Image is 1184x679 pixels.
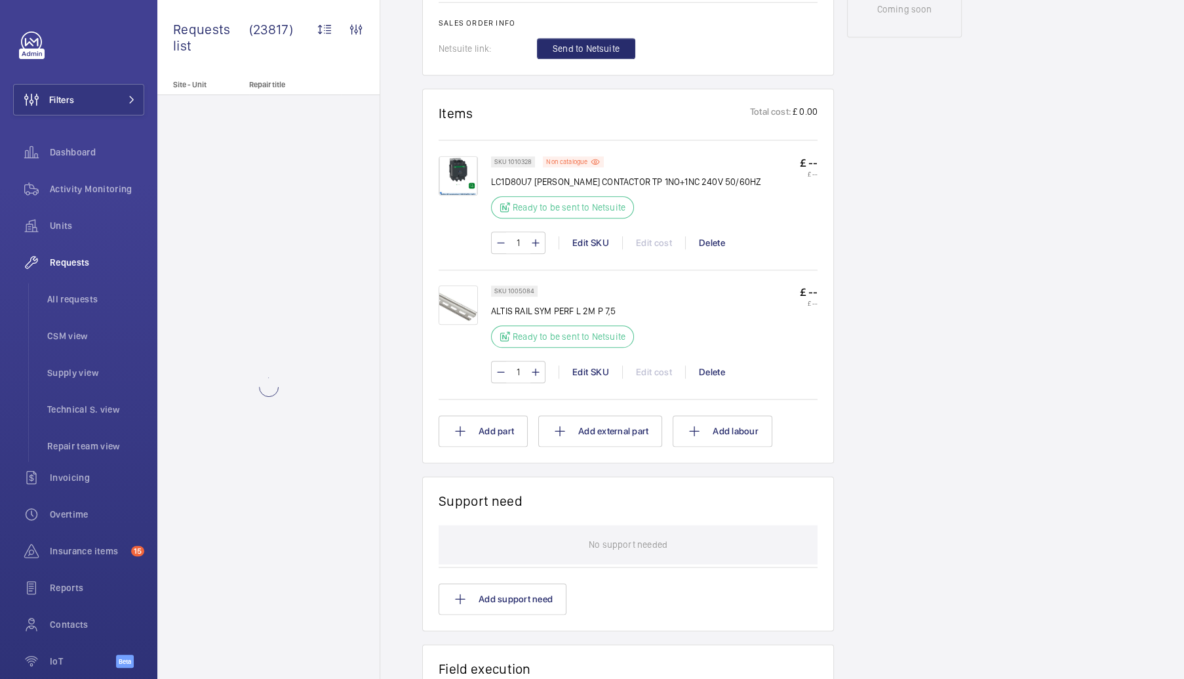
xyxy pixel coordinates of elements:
p: Site - Unit [157,80,244,89]
span: Repair team view [47,440,144,453]
span: CSM view [47,329,144,342]
button: Add labour [673,415,772,447]
p: Non catalogue [546,159,587,164]
p: £ 0.00 [791,105,818,121]
p: £ -- [800,299,818,307]
span: IoT [50,655,116,668]
img: ERxI8lhqjtTEtm_1K9uic0Iv7rojWLX7KLH_E2TDve_Yedf7.png [439,156,478,195]
p: No support needed [589,525,667,564]
h1: Field execution [439,661,818,677]
p: Total cost: [750,105,791,121]
span: Units [50,219,144,232]
p: ALTIS RAIL SYM PERF L 2M P 7,5 [491,304,642,318]
h1: Items [439,105,473,121]
p: £ -- [800,156,818,170]
div: Delete [685,365,738,379]
span: Technical S. view [47,403,144,416]
span: Requests list [173,21,249,54]
span: Activity Monitoring [50,182,144,195]
span: Requests [50,256,144,269]
button: Send to Netsuite [537,38,635,59]
button: Add external part [538,415,662,447]
p: £ -- [800,285,818,299]
p: Ready to be sent to Netsuite [513,201,625,214]
span: Supply view [47,366,144,379]
span: Send to Netsuite [553,42,620,55]
button: Add part [439,415,528,447]
span: Contacts [50,618,144,631]
p: SKU 1010328 [494,159,532,164]
div: Edit SKU [559,236,622,249]
div: Delete [685,236,738,249]
span: Dashboard [50,146,144,159]
p: Coming soon [877,3,932,16]
span: All requests [47,293,144,306]
span: Reports [50,581,144,594]
p: Repair title [249,80,336,89]
span: Filters [49,93,74,106]
p: LC1D80U7 [PERSON_NAME] CONTACTOR TP 1NO+1NC 240V 50/60HZ [491,175,761,188]
div: Edit SKU [559,365,622,379]
p: Ready to be sent to Netsuite [513,330,625,343]
span: Invoicing [50,471,144,484]
img: CgGUqJ-ubIOjSGXpGjCsc-fup0q9hZU0Ts9mlr6up2BJwMBp.png [439,285,478,325]
p: SKU 1005084 [494,289,534,293]
span: Beta [116,655,134,668]
h2: Sales order info [439,18,818,28]
p: £ -- [800,170,818,178]
span: 15 [131,546,144,556]
h1: Support need [439,493,523,509]
span: Overtime [50,508,144,521]
span: Insurance items [50,545,126,558]
button: Add support need [439,583,566,615]
button: Filters [13,84,144,115]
